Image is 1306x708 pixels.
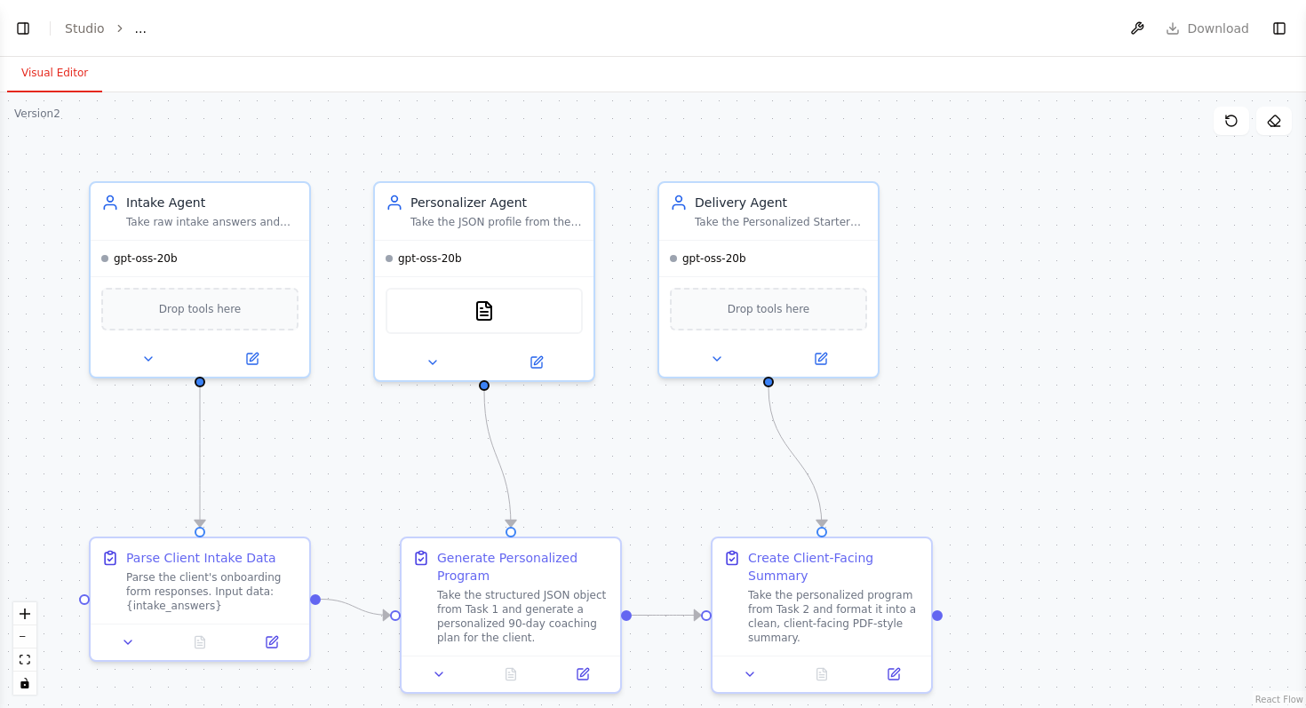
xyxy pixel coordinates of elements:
button: zoom in [13,602,36,625]
div: Intake Agent [126,194,299,211]
button: Show right sidebar [1267,16,1292,41]
button: Open in side panel [486,352,586,373]
div: Create Client-Facing SummaryTake the personalized program from Task 2 and format it into a clean,... [711,537,933,694]
span: gpt-oss-20b [682,251,746,266]
span: Drop tools here [159,300,242,318]
button: No output available [474,664,549,685]
button: No output available [784,664,860,685]
button: Open in side panel [241,632,302,653]
div: React Flow controls [13,602,36,695]
span: Drop tools here [728,300,810,318]
button: toggle interactivity [13,672,36,695]
div: Parse the client's onboarding form responses. Input data: {intake_answers} [126,570,299,613]
g: Edge from ab74c906-a6bd-4abe-9890-5d1f4a0b006e to 3d951874-0d6d-4ce4-bbc9-91f61fbe2ff5 [321,591,390,624]
a: React Flow attribution [1255,695,1303,704]
div: Personalizer Agent [410,194,583,211]
button: Open in side panel [202,348,302,370]
button: Visual Editor [7,55,102,92]
button: Show left sidebar [11,16,36,41]
a: Studio [65,21,105,36]
g: Edge from 3d951874-0d6d-4ce4-bbc9-91f61fbe2ff5 to d97072df-5550-4bf8-b028-da31a29eca7c [632,607,701,624]
span: gpt-oss-20b [398,251,462,266]
span: gpt-oss-20b [114,251,178,266]
div: Take the Personalized Starter Kit and create a final Welcome Email draft with attachments/plan su... [695,215,867,229]
div: Take the structured JSON object from Task 1 and generate a personalized 90-day coaching plan for ... [437,588,609,645]
button: Open in side panel [863,664,924,685]
div: Take the JSON profile from the Intake Agent and generate a personalized Fit90 Starter Kit. [410,215,583,229]
nav: breadcrumb [65,20,147,37]
div: Take the personalized program from Task 2 and format it into a clean, client-facing PDF-style sum... [748,588,920,645]
div: Take raw intake answers and output a structured client profile in JSON format. [126,215,299,229]
button: Open in side panel [552,664,613,685]
div: Intake AgentTake raw intake answers and output a structured client profile in JSON format.gpt-oss... [89,181,311,378]
img: PDFSearchTool [474,300,495,322]
div: Parse Client Intake DataParse the client's onboarding form responses. Input data: {intake_answers} [89,537,311,662]
button: fit view [13,648,36,672]
g: Edge from 6164c013-9701-4aa0-8324-235b4d6636a4 to ab74c906-a6bd-4abe-9890-5d1f4a0b006e [191,387,209,527]
button: No output available [163,632,238,653]
div: Create Client-Facing Summary [748,549,920,585]
div: Personalizer AgentTake the JSON profile from the Intake Agent and generate a personalized Fit90 S... [373,181,595,382]
g: Edge from bfff0ee7-5b91-4a6e-8084-35f277ad1625 to 3d951874-0d6d-4ce4-bbc9-91f61fbe2ff5 [475,391,520,527]
div: Generate Personalized Program [437,549,609,585]
button: Open in side panel [770,348,871,370]
div: Generate Personalized ProgramTake the structured JSON object from Task 1 and generate a personali... [400,537,622,694]
div: Parse Client Intake Data [126,549,276,567]
div: Version 2 [14,107,60,121]
span: ... [135,20,147,37]
div: Delivery Agent [695,194,867,211]
button: zoom out [13,625,36,648]
g: Edge from 33d3cee1-afa5-42a4-96b8-99bdf265d971 to d97072df-5550-4bf8-b028-da31a29eca7c [760,387,831,527]
div: Delivery AgentTake the Personalized Starter Kit and create a final Welcome Email draft with attac... [657,181,880,378]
